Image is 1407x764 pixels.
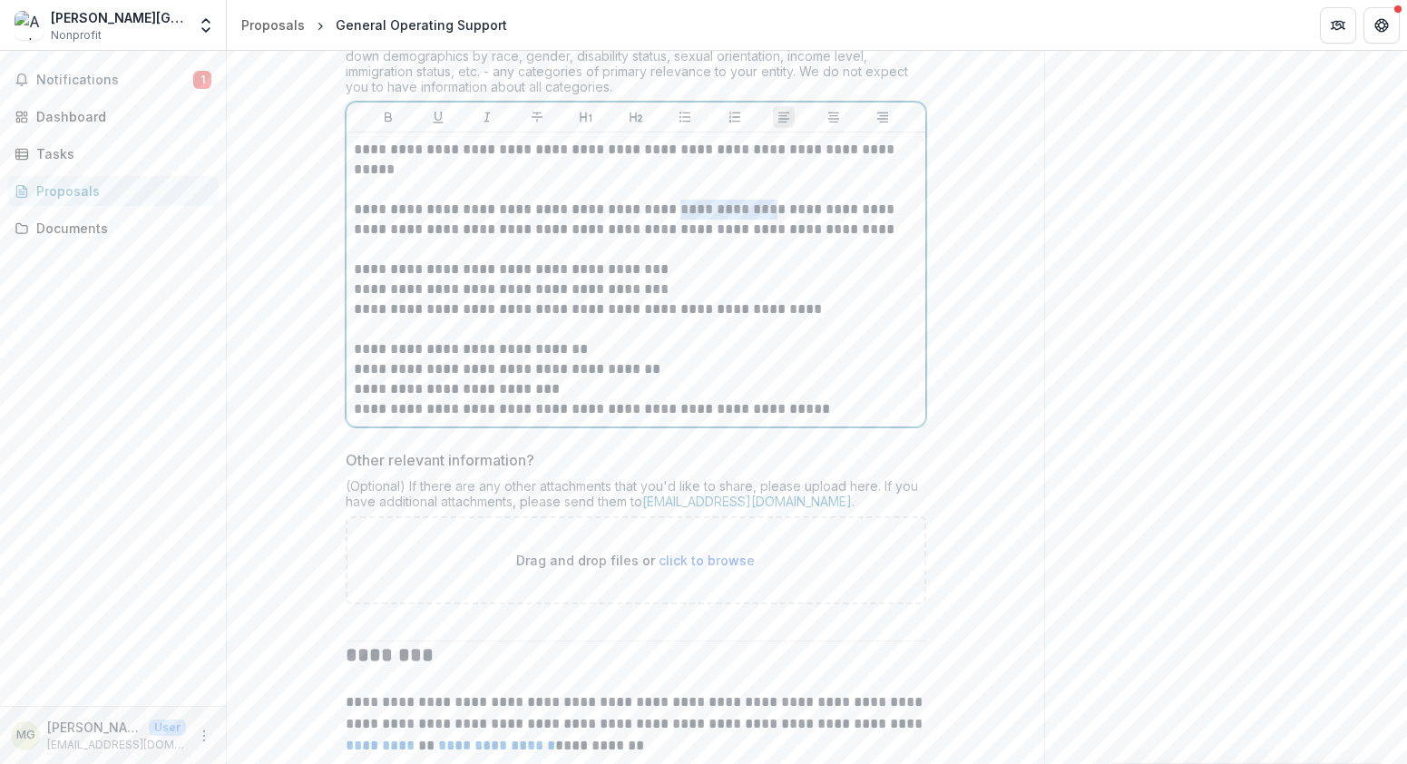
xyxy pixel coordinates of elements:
[16,730,35,741] div: Marlee Gallagher
[625,106,647,128] button: Heading 2
[36,219,204,238] div: Documents
[36,107,204,126] div: Dashboard
[36,73,193,88] span: Notifications
[15,11,44,40] img: Andrew Carnegie Free Library & Music Hall
[36,181,204,201] div: Proposals
[47,718,142,737] p: [PERSON_NAME]
[1363,7,1400,44] button: Get Help
[476,106,498,128] button: Italicize
[51,27,102,44] span: Nonprofit
[526,106,548,128] button: Strike
[234,12,514,38] nav: breadcrumb
[193,725,215,747] button: More
[241,15,305,34] div: Proposals
[47,737,186,753] p: [EMAIL_ADDRESS][DOMAIN_NAME]
[346,478,926,516] div: (Optional) If there are any other attachments that you'd like to share, please upload here. If yo...
[193,71,211,89] span: 1
[659,553,755,568] span: click to browse
[149,720,186,736] p: User
[872,106,894,128] button: Align Right
[51,8,186,27] div: [PERSON_NAME][GEOGRAPHIC_DATA]
[7,65,219,94] button: Notifications1
[193,7,219,44] button: Open entity switcher
[642,494,852,509] a: [EMAIL_ADDRESS][DOMAIN_NAME]
[7,176,219,206] a: Proposals
[377,106,399,128] button: Bold
[516,551,755,570] p: Drag and drop files or
[234,12,312,38] a: Proposals
[7,213,219,243] a: Documents
[674,106,696,128] button: Bullet List
[36,144,204,163] div: Tasks
[7,139,219,169] a: Tasks
[1320,7,1356,44] button: Partners
[336,15,507,34] div: General Operating Support
[773,106,795,128] button: Align Left
[346,33,926,102] div: Please provide a demographic breakdown of who this project will serve. Consider breaking down dem...
[7,102,219,132] a: Dashboard
[346,449,534,471] p: Other relevant information?
[823,106,845,128] button: Align Center
[575,106,597,128] button: Heading 1
[724,106,746,128] button: Ordered List
[427,106,449,128] button: Underline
